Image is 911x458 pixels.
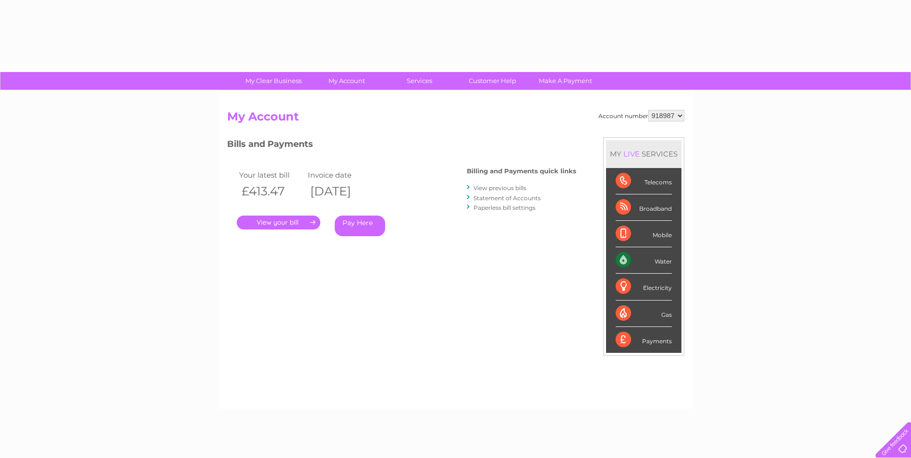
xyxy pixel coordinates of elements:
[616,194,672,221] div: Broadband
[227,137,576,154] h3: Bills and Payments
[616,301,672,327] div: Gas
[526,72,605,90] a: Make A Payment
[227,110,684,128] h2: My Account
[474,184,526,192] a: View previous bills
[380,72,459,90] a: Services
[305,169,375,181] td: Invoice date
[467,168,576,175] h4: Billing and Payments quick links
[616,247,672,274] div: Water
[237,181,306,201] th: £413.47
[616,221,672,247] div: Mobile
[305,181,375,201] th: [DATE]
[474,194,541,202] a: Statement of Accounts
[237,169,306,181] td: Your latest bill
[237,216,320,229] a: .
[606,140,681,168] div: MY SERVICES
[307,72,386,90] a: My Account
[616,168,672,194] div: Telecoms
[616,274,672,300] div: Electricity
[598,110,684,121] div: Account number
[335,216,385,236] a: Pay Here
[621,149,642,158] div: LIVE
[616,327,672,353] div: Payments
[474,204,535,211] a: Paperless bill settings
[453,72,532,90] a: Customer Help
[234,72,313,90] a: My Clear Business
